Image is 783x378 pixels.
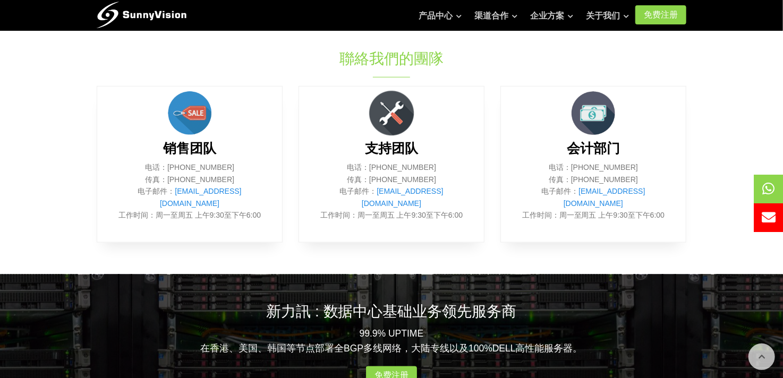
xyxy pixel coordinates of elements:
a: 企业方案 [530,5,573,27]
img: money.png [567,87,620,140]
b: 会计部门 [567,141,620,156]
a: 渠道合作 [474,5,517,27]
b: 支持团队 [365,141,418,156]
h2: 新力訊 : 数据中心基础业务领先服务商 [97,301,686,322]
img: flat-repair-tools.png [365,87,418,140]
a: 关于我们 [586,5,629,27]
b: 销售团队 [163,141,216,156]
h1: 聯絡我們的團隊 [215,48,568,69]
p: 电话：[PHONE_NUMBER] 传真：[PHONE_NUMBER] 电子邮件： 工作时间：周一至周五 上午9:30至下午6:00 [315,161,468,221]
a: [EMAIL_ADDRESS][DOMAIN_NAME] [564,187,645,207]
p: 电话：[PHONE_NUMBER] 传真：[PHONE_NUMBER] 电子邮件： 工作时间：周一至周五 上午9:30至下午6:00 [113,161,266,221]
img: sales.png [163,87,216,140]
a: 产品中心 [419,5,462,27]
p: 99.9% UPTIME 在香港、美国、韩国等节点部署全BGP多线网络，大陆专线以及100%DELL高性能服务器。 [97,326,686,356]
p: 电话：[PHONE_NUMBER] 传真：[PHONE_NUMBER] 电子邮件： 工作时间：周一至周五 上午9:30至下午6:00 [517,161,670,221]
a: [EMAIL_ADDRESS][DOMAIN_NAME] [160,187,242,207]
a: [EMAIL_ADDRESS][DOMAIN_NAME] [362,187,444,207]
a: 免费注册 [635,5,686,24]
